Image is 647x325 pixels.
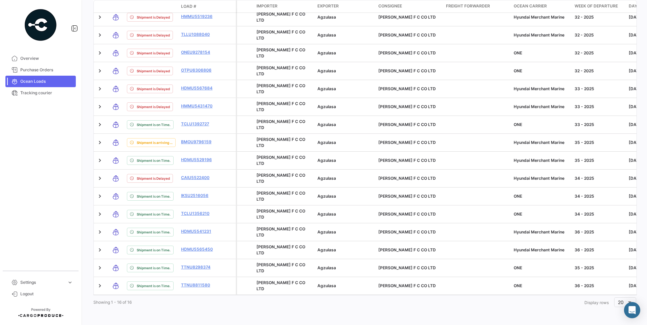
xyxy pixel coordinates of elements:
span: Purchase Orders [20,67,73,73]
span: Agzulasa [317,158,336,163]
span: SEUNG JIN F C CO LTD [256,173,305,184]
datatable-header-cell: Load # [178,1,219,12]
span: SEUNG JIN F C CO LTD [256,29,305,41]
span: Overview [20,55,73,61]
span: Agzulasa [317,247,336,252]
a: HMMU5519236 [181,14,216,20]
span: 20 [618,299,624,305]
span: ONE [514,211,522,217]
span: Agzulasa [317,194,336,199]
span: Shipment is on Time. [137,211,171,217]
datatable-header-cell: Week of departure [572,0,626,12]
span: SEUNG JIN F C CO LTD [256,262,305,273]
a: Ocean Loads [5,76,76,87]
span: SEUNG JIN F C CO LTD [378,15,436,20]
datatable-header-cell: Consignee [376,0,443,12]
div: 32 - 2025 [575,50,623,56]
div: 33 - 2025 [575,104,623,110]
span: Agzulasa [317,122,336,127]
a: TTNU8811580 [181,282,216,288]
span: Consignee [378,3,402,9]
datatable-header-cell: Protected Cargo [237,0,254,12]
span: SEUNG JIN F C CO LTD [378,283,436,288]
span: Hyundai Merchant Marine [514,247,564,252]
span: SEUNG JIN F C CO LTD [256,280,305,291]
span: Agzulasa [317,283,336,288]
div: 36 - 2025 [575,247,623,253]
a: HDMU5541231 [181,228,216,234]
a: Expand/Collapse Row [96,103,103,110]
a: TTNU8298374 [181,264,216,270]
div: 32 - 2025 [575,14,623,20]
a: Expand/Collapse Row [96,229,103,235]
div: 35 - 2025 [575,265,623,271]
a: Expand/Collapse Row [96,32,103,39]
a: Expand/Collapse Row [96,14,103,21]
span: Freight Forwarder [446,3,490,9]
datatable-header-cell: Importer [254,0,315,12]
span: Agzulasa [317,176,336,181]
datatable-header-cell: Shipment Status [124,4,178,9]
span: Week of departure [575,3,618,9]
span: SEUNG JIN F C CO LTD [378,104,436,109]
a: HDMU5529196 [181,157,216,163]
span: Display rows [584,300,609,305]
span: Ocean Loads [20,78,73,84]
span: Shipment is on Time. [137,283,171,289]
a: HDMU5567684 [181,85,216,91]
span: Agzulasa [317,104,336,109]
span: SEUNG JIN F C CO LTD [378,68,436,73]
a: Expand/Collapse Row [96,247,103,253]
span: Load # [181,3,196,9]
datatable-header-cell: Transport mode [107,4,124,9]
a: BMOU9796159 [181,139,216,145]
a: Expand/Collapse Row [96,139,103,146]
span: SEUNG JIN F C CO LTD [256,119,305,130]
img: powered-by.png [24,8,58,42]
a: TCLU1356210 [181,210,216,217]
span: SEUNG JIN F C CO LTD [378,211,436,217]
span: SEUNG JIN F C CO LTD [378,158,436,163]
span: Agzulasa [317,15,336,20]
span: Shipment is on Time. [137,229,171,235]
span: Settings [20,279,64,285]
a: Overview [5,53,76,64]
a: HDMU5565450 [181,246,216,252]
span: Agzulasa [317,50,336,55]
span: SEUNG JIN F C CO LTD [378,194,436,199]
span: Hyundai Merchant Marine [514,176,564,181]
a: Expand/Collapse Row [96,265,103,271]
span: Shipment is Delayed [137,68,170,74]
a: Expand/Collapse Row [96,157,103,164]
span: Shipment is Delayed [137,15,170,20]
span: ONE [514,50,522,55]
span: Shipment is Delayed [137,176,170,181]
div: Abrir Intercom Messenger [624,302,640,318]
a: Expand/Collapse Row [96,121,103,128]
a: Expand/Collapse Row [96,68,103,74]
span: SEUNG JIN F C CO LTD [256,101,305,112]
datatable-header-cell: Freight Forwarder [443,0,511,12]
span: Shipment is Delayed [137,86,170,92]
span: Tracking courier [20,90,73,96]
span: Shipment is arriving Early. [137,140,173,145]
span: ONE [514,283,522,288]
a: Expand/Collapse Row [96,175,103,182]
span: Agzulasa [317,229,336,234]
div: 35 - 2025 [575,140,623,146]
a: Expand/Collapse Row [96,193,103,200]
div: 32 - 2025 [575,68,623,74]
span: Hyundai Merchant Marine [514,229,564,234]
span: ONE [514,194,522,199]
div: 32 - 2025 [575,32,623,38]
a: TCLU1392727 [181,121,216,127]
span: Hyundai Merchant Marine [514,32,564,37]
span: SEUNG JIN F C CO LTD [378,86,436,91]
span: SEUNG JIN F C CO LTD [256,47,305,58]
span: Exporter [317,3,339,9]
span: SEUNG JIN F C CO LTD [256,155,305,166]
a: TLLU1088040 [181,31,216,37]
span: Hyundai Merchant Marine [514,86,564,91]
span: SEUNG JIN F C CO LTD [378,265,436,270]
div: 34 - 2025 [575,211,623,217]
